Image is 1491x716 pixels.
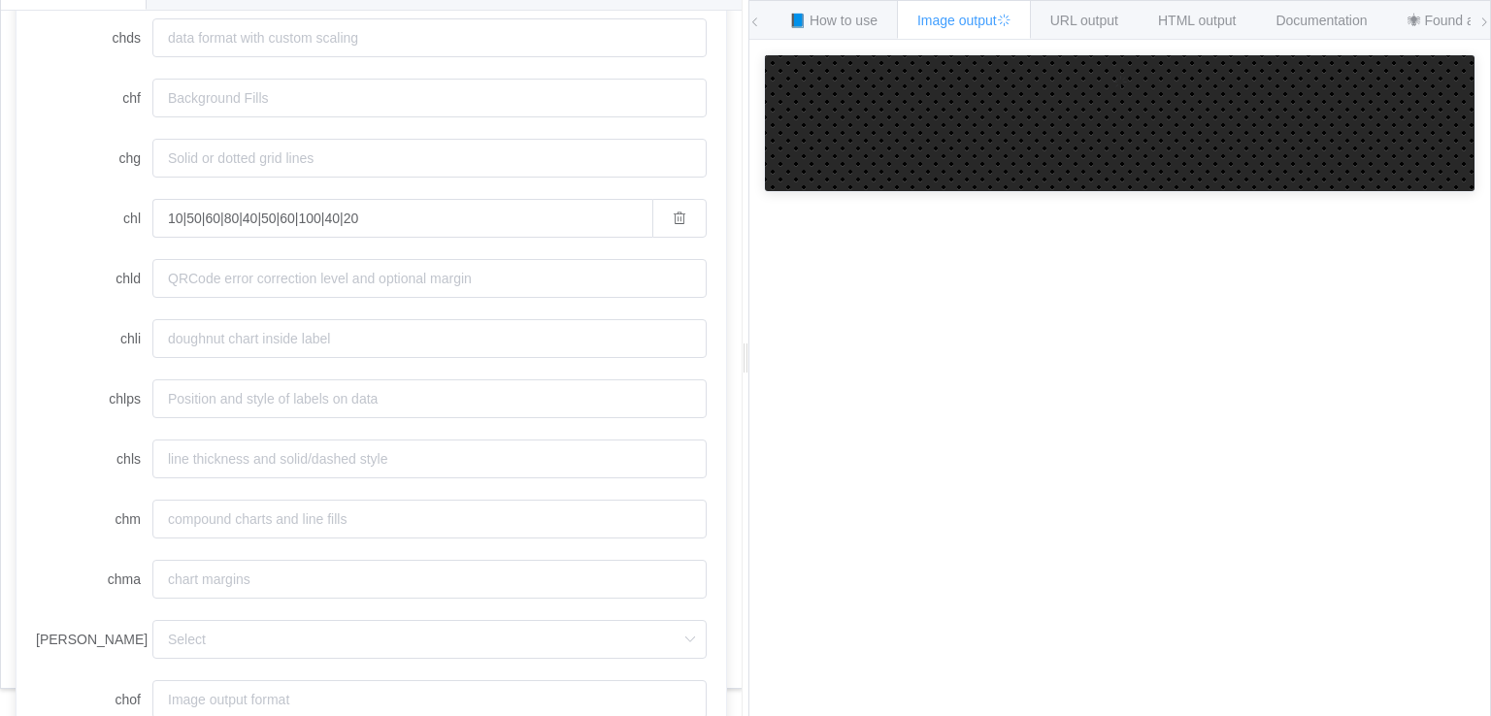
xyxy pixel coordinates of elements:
input: Background Fills [152,79,707,117]
span: Image output [917,13,1011,28]
input: data format with custom scaling [152,18,707,57]
span: URL output [1050,13,1118,28]
input: Solid or dotted grid lines [152,139,707,178]
label: chm [36,500,152,538]
input: QRCode error correction level and optional margin [152,259,707,298]
input: bar, pie slice, doughnut slice and polar slice chart labels [152,199,652,238]
input: Position and style of labels on data [152,379,707,418]
label: chli [36,319,152,358]
label: chf [36,79,152,117]
label: [PERSON_NAME] [36,620,152,659]
label: chds [36,18,152,57]
label: chls [36,439,152,478]
span: Documentation [1276,13,1367,28]
input: Select [152,620,707,659]
input: chart margins [152,560,707,599]
input: line thickness and solid/dashed style [152,439,707,478]
span: 📘 How to use [789,13,878,28]
input: doughnut chart inside label [152,319,707,358]
label: chlps [36,379,152,418]
label: chl [36,199,152,238]
span: HTML output [1158,13,1236,28]
label: chma [36,560,152,599]
input: compound charts and line fills [152,500,707,538]
label: chg [36,139,152,178]
label: chld [36,259,152,298]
